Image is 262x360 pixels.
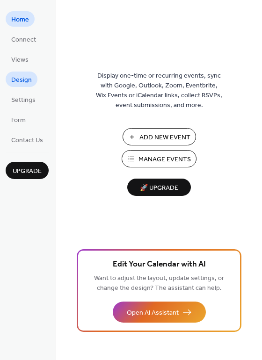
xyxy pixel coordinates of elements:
span: Settings [11,95,36,105]
a: Design [6,72,37,87]
span: Display one-time or recurring events, sync with Google, Outlook, Zoom, Eventbrite, Wix Events or ... [96,71,222,110]
span: Add New Event [139,133,190,143]
button: Upgrade [6,162,49,179]
span: Connect [11,35,36,45]
a: Settings [6,92,41,107]
span: Edit Your Calendar with AI [113,258,206,271]
span: Home [11,15,29,25]
span: Manage Events [138,155,191,165]
span: Upgrade [13,166,42,176]
span: Views [11,55,29,65]
a: Connect [6,31,42,47]
span: Contact Us [11,136,43,145]
a: Views [6,51,34,67]
span: 🚀 Upgrade [133,182,185,194]
a: Home [6,11,35,27]
a: Form [6,112,31,127]
a: Contact Us [6,132,49,147]
button: Open AI Assistant [113,302,206,323]
span: Open AI Assistant [127,308,179,318]
span: Want to adjust the layout, update settings, or change the design? The assistant can help. [94,272,224,295]
button: 🚀 Upgrade [127,179,191,196]
span: Form [11,115,26,125]
button: Manage Events [122,150,196,167]
button: Add New Event [123,128,196,145]
span: Design [11,75,32,85]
